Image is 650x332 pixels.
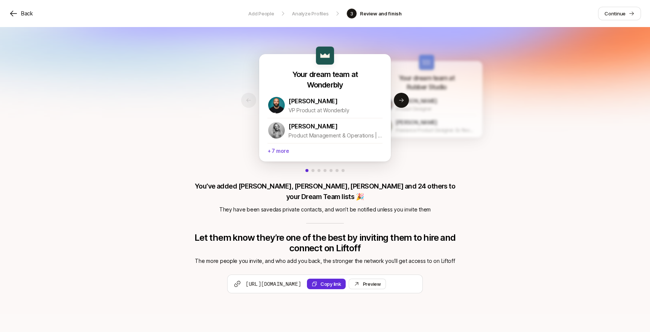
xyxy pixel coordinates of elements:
[289,96,338,106] p: [PERSON_NAME]
[360,10,402,17] p: Review and finish
[289,106,383,115] p: VP Product at Wonderbly
[349,279,386,289] a: Preview
[399,74,454,83] p: Your dream team at
[604,10,626,17] p: Continue
[378,119,392,133] img: 1708446683076
[21,9,33,18] p: Back
[248,10,274,17] p: Add People
[292,69,358,80] p: Your dream team at
[396,127,476,134] p: Freelance Product Designer. Ex Revolut, [PERSON_NAME]
[396,97,437,105] p: [PERSON_NAME]
[246,280,301,288] span: [URL][DOMAIN_NAME]
[289,121,338,131] p: [PERSON_NAME]
[598,7,641,20] a: Continue
[378,97,392,111] img: 1719855223490
[292,10,328,17] p: Analyze Profiles
[316,47,334,65] img: a7f3ff2a_023e_489f_a308_2be2b073588e.jpg
[192,205,458,214] p: They have been saved as private contacts , and won’t be notified unless you invite them
[192,232,458,254] p: Let them know they’re one of the best by inviting them to hire and connect on Liftoff
[350,10,353,17] p: 3
[307,279,346,289] button: Copy link
[407,83,446,92] p: Rubber Studio
[289,131,383,140] p: Product Management & Operations | WIT ERG Lead
[419,54,434,70] img: 10bc8f85_e88a_4a1f_a1de_043f716115bf.jpg
[396,118,437,127] p: [PERSON_NAME]
[268,97,285,113] img: 1645206058903
[396,105,476,113] p: Product Designer
[267,143,383,157] p: + 7 more
[192,257,458,266] p: The more people you invite, and who add you back, the stronger the network you’ll get access to o...
[363,280,381,288] div: Preview
[192,181,458,202] p: You’ve added [PERSON_NAME], [PERSON_NAME], [PERSON_NAME] and 24 others to your Dream Team lists 🎉
[268,122,285,139] img: 1732657025369
[307,80,343,90] p: Wonderbly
